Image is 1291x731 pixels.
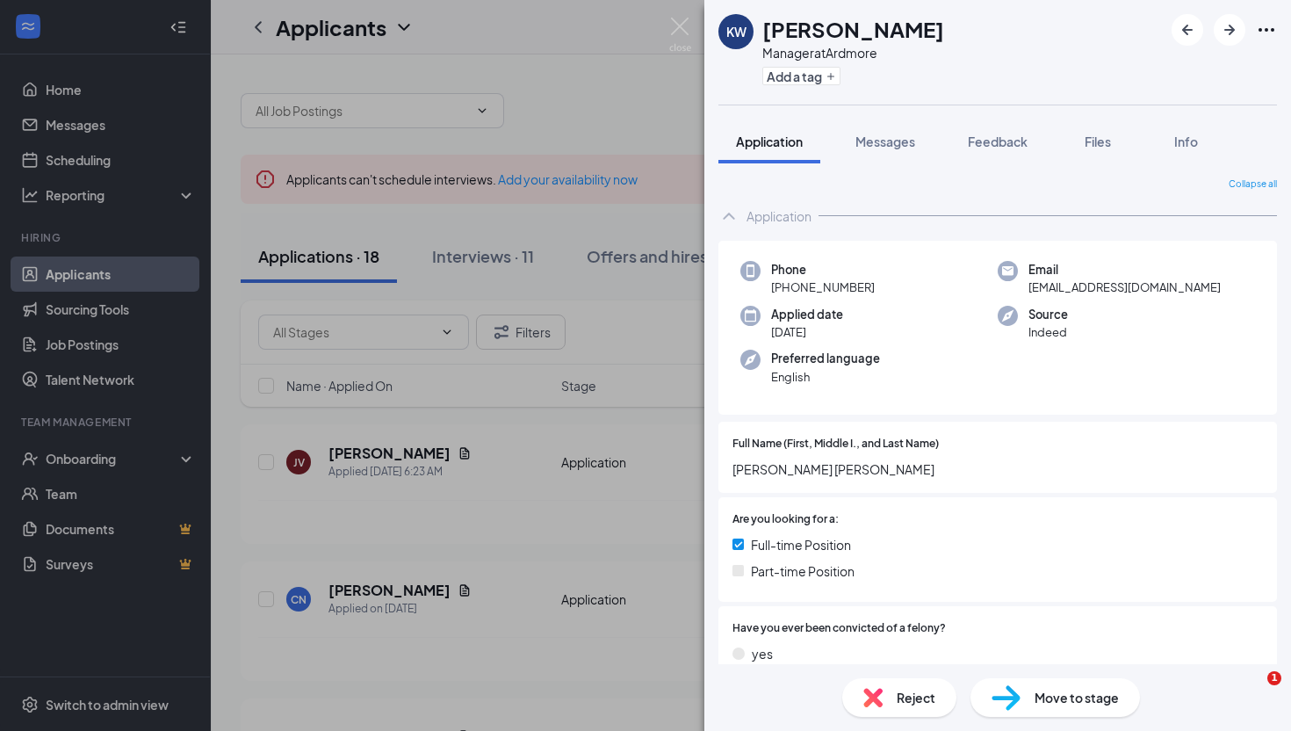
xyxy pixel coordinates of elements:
div: KW [726,23,746,40]
span: Indeed [1028,323,1068,341]
svg: Ellipses [1256,19,1277,40]
span: Have you ever been convicted of a felony? [732,620,946,637]
span: Full Name (First, Middle I., and Last Name) [732,436,939,452]
button: ArrowRight [1214,14,1245,46]
div: Application [746,207,811,225]
span: Part-time Position [751,561,855,581]
span: Applied date [771,306,843,323]
button: ArrowLeftNew [1172,14,1203,46]
span: Files [1085,134,1111,149]
span: Info [1174,134,1198,149]
button: PlusAdd a tag [762,67,840,85]
iframe: Intercom live chat [1231,671,1273,713]
svg: Plus [826,71,836,82]
span: Phone [771,261,875,279]
span: Source [1028,306,1068,323]
span: [PERSON_NAME] [PERSON_NAME] [732,460,1263,479]
div: Manager at Ardmore [762,44,944,62]
span: Feedback [968,134,1028,149]
span: Reject [897,688,935,707]
span: Move to stage [1035,688,1119,707]
span: Application [736,134,803,149]
svg: ChevronUp [718,206,739,227]
h1: [PERSON_NAME] [762,14,944,44]
span: yes [752,644,773,663]
span: Full-time Position [751,535,851,554]
span: Email [1028,261,1221,279]
span: Preferred language [771,350,880,367]
span: [EMAIL_ADDRESS][DOMAIN_NAME] [1028,279,1221,296]
span: English [771,368,880,386]
svg: ArrowLeftNew [1177,19,1198,40]
span: Are you looking for a: [732,511,839,528]
span: Messages [855,134,915,149]
span: 1 [1267,671,1281,685]
svg: ArrowRight [1219,19,1240,40]
span: [PHONE_NUMBER] [771,279,875,296]
span: Collapse all [1229,177,1277,192]
span: [DATE] [771,323,843,341]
